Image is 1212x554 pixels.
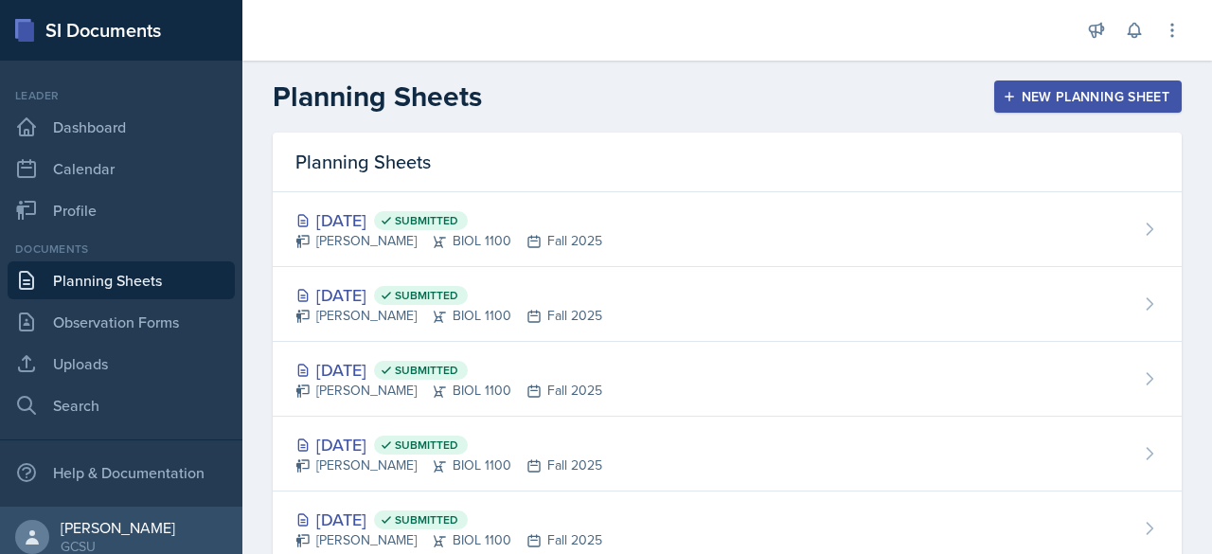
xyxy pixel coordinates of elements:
[295,381,602,401] div: [PERSON_NAME] BIOL 1100 Fall 2025
[295,231,602,251] div: [PERSON_NAME] BIOL 1100 Fall 2025
[8,241,235,258] div: Documents
[395,363,458,378] span: Submitted
[8,303,235,341] a: Observation Forms
[295,357,602,383] div: [DATE]
[395,213,458,228] span: Submitted
[295,456,602,475] div: [PERSON_NAME] BIOL 1100 Fall 2025
[273,342,1182,417] a: [DATE] Submitted [PERSON_NAME]BIOL 1100Fall 2025
[8,261,235,299] a: Planning Sheets
[8,191,235,229] a: Profile
[8,386,235,424] a: Search
[8,87,235,104] div: Leader
[295,507,602,532] div: [DATE]
[295,306,602,326] div: [PERSON_NAME] BIOL 1100 Fall 2025
[8,454,235,491] div: Help & Documentation
[273,80,482,114] h2: Planning Sheets
[295,282,602,308] div: [DATE]
[61,518,175,537] div: [PERSON_NAME]
[273,267,1182,342] a: [DATE] Submitted [PERSON_NAME]BIOL 1100Fall 2025
[994,80,1182,113] button: New Planning Sheet
[295,530,602,550] div: [PERSON_NAME] BIOL 1100 Fall 2025
[295,432,602,457] div: [DATE]
[8,108,235,146] a: Dashboard
[395,438,458,453] span: Submitted
[8,345,235,383] a: Uploads
[295,207,602,233] div: [DATE]
[395,512,458,527] span: Submitted
[1007,89,1169,104] div: New Planning Sheet
[273,192,1182,267] a: [DATE] Submitted [PERSON_NAME]BIOL 1100Fall 2025
[8,150,235,188] a: Calendar
[273,133,1182,192] div: Planning Sheets
[395,288,458,303] span: Submitted
[273,417,1182,491] a: [DATE] Submitted [PERSON_NAME]BIOL 1100Fall 2025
